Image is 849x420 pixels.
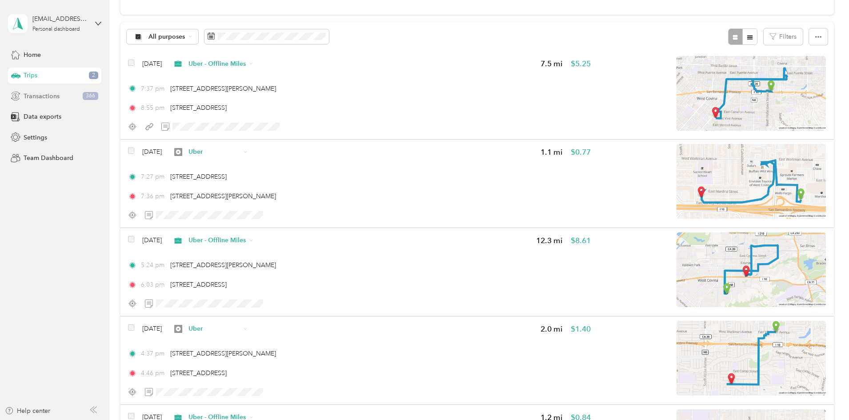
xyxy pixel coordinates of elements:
[677,56,826,131] img: minimap
[89,72,98,80] span: 2
[5,406,50,416] button: Help center
[799,370,849,420] iframe: Everlance-gr Chat Button Frame
[141,172,166,181] span: 7:27 pm
[24,133,47,142] span: Settings
[170,261,276,269] span: [STREET_ADDRESS][PERSON_NAME]
[170,369,227,377] span: [STREET_ADDRESS]
[188,59,246,68] span: Uber - Offline Miles
[571,235,591,246] span: $8.61
[571,324,591,335] span: $1.40
[141,349,166,358] span: 4:37 pm
[141,260,166,270] span: 5:24 pm
[170,350,276,357] span: [STREET_ADDRESS][PERSON_NAME]
[24,50,41,60] span: Home
[677,321,826,396] img: minimap
[141,368,166,378] span: 4:46 pm
[170,281,227,288] span: [STREET_ADDRESS]
[24,71,37,80] span: Trips
[174,148,182,156] img: Legacy Icon [Uber]
[141,280,166,289] span: 6:03 pm
[141,103,166,112] span: 8:55 pm
[677,232,826,307] img: minimap
[764,28,803,45] button: Filters
[148,34,185,40] span: All purposes
[170,85,276,92] span: [STREET_ADDRESS][PERSON_NAME]
[571,147,591,158] span: $0.77
[24,153,73,163] span: Team Dashboard
[536,235,563,246] span: 12.3 mi
[141,192,166,201] span: 7:36 pm
[170,192,276,200] span: [STREET_ADDRESS][PERSON_NAME]
[541,58,563,69] span: 7.5 mi
[142,147,162,156] span: [DATE]
[141,84,166,93] span: 7:37 pm
[541,147,563,158] span: 1.1 mi
[142,236,162,245] span: [DATE]
[571,58,591,69] span: $5.25
[188,236,246,245] span: Uber - Offline Miles
[142,324,162,333] span: [DATE]
[170,104,227,112] span: [STREET_ADDRESS]
[188,324,240,333] span: Uber
[142,59,162,68] span: [DATE]
[677,144,826,219] img: minimap
[32,27,80,32] div: Personal dashboard
[170,173,227,180] span: [STREET_ADDRESS]
[24,112,61,121] span: Data exports
[83,92,98,100] span: 366
[188,147,240,156] span: Uber
[24,92,60,101] span: Transactions
[541,324,563,335] span: 2.0 mi
[174,325,182,333] img: Legacy Icon [Uber]
[32,14,88,24] div: [EMAIL_ADDRESS][DOMAIN_NAME]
